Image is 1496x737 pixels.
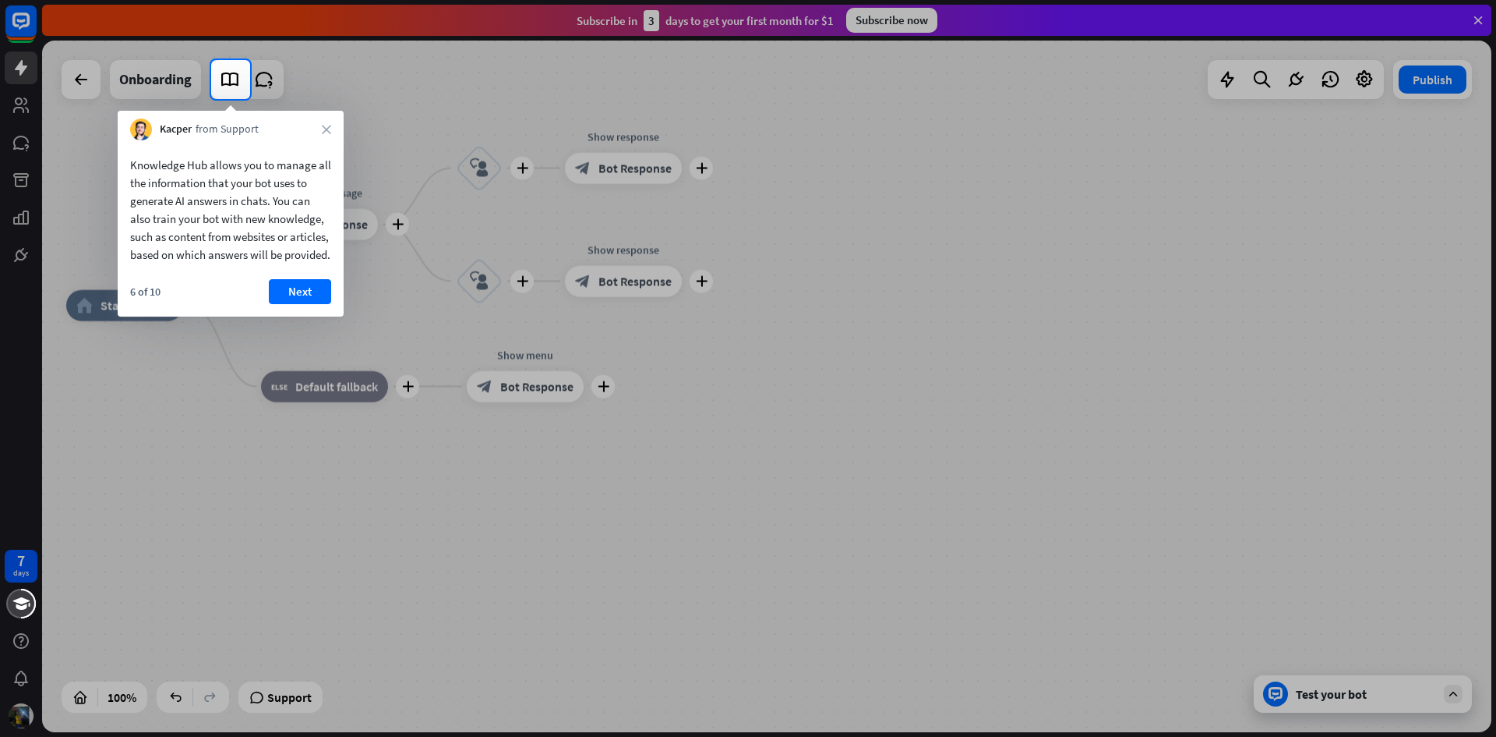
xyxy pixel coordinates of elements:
button: Open LiveChat chat widget [12,6,59,53]
div: Knowledge Hub allows you to manage all the information that your bot uses to generate AI answers ... [130,156,331,264]
span: Kacper [160,122,192,137]
div: 6 of 10 [130,285,161,299]
span: from Support [196,122,259,137]
i: close [322,125,331,134]
button: Next [269,279,331,304]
